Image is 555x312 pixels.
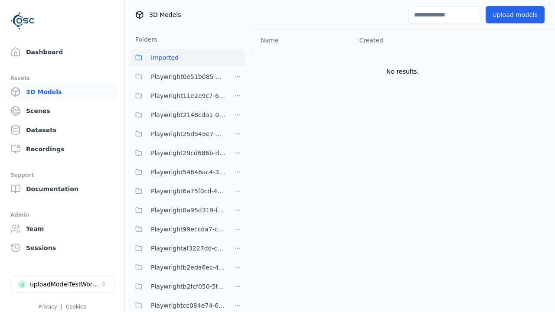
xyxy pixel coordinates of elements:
[130,201,225,219] button: Playwright8a95d319-fb51-49d6-a655-cce786b7c22b
[151,205,225,215] span: Playwright8a95d319-fb51-49d6-a655-cce786b7c22b
[151,167,225,177] span: Playwright54646ac4-3a57-4777-8e27-fe2643ff521d
[151,71,225,82] span: Playwright0e51b085-65e1-4c35-acc5-885a717d32f7
[7,180,118,198] a: Documentation
[250,30,353,51] th: Name
[486,6,545,23] button: Upload models
[250,51,555,92] td: No results.
[18,280,26,289] div: u
[130,87,225,104] button: Playwright11e2e9c7-6c23-4ce7-ac48-ea95a4ff6a43
[7,239,118,257] a: Sessions
[130,35,157,44] h3: Folders
[10,170,114,180] div: Support
[151,91,225,101] span: Playwright11e2e9c7-6c23-4ce7-ac48-ea95a4ff6a43
[151,129,225,139] span: Playwright25d545e7-ff08-4d3b-b8cd-ba97913ee80b
[130,125,225,143] button: Playwright25d545e7-ff08-4d3b-b8cd-ba97913ee80b
[61,304,62,310] span: |
[151,148,225,158] span: Playwright29cd686b-d0c9-4777-aa54-1065c8c7cee8
[7,140,118,158] a: Recordings
[7,121,118,139] a: Datasets
[7,102,118,120] a: Scenes
[130,259,225,276] button: Playwrightb2eda6ec-40de-407c-a5c5-49f5bc2d938f
[10,9,35,33] img: Logo
[10,73,114,83] div: Assets
[151,281,225,292] span: Playwrightb2fcf050-5f27-47cb-87c2-faf00259dd62
[130,278,225,295] button: Playwrightb2fcf050-5f27-47cb-87c2-faf00259dd62
[130,163,225,181] button: Playwright54646ac4-3a57-4777-8e27-fe2643ff521d
[38,304,57,310] a: Privacy
[10,276,114,293] button: Select a workspace
[7,220,118,237] a: Team
[149,10,181,19] span: 3D Models
[7,83,118,101] a: 3D Models
[151,52,179,63] span: Imported
[151,300,225,311] span: Playwrightcc084e74-6bd9-4f7e-8d69-516a74321fe7
[130,240,225,257] button: Playwrightaf3227dd-cec8-46a2-ae8b-b3eddda3a63a
[151,262,225,273] span: Playwrightb2eda6ec-40de-407c-a5c5-49f5bc2d938f
[151,186,225,196] span: Playwright6a75f0cd-47ca-4f0d-873f-aeb3b152b520
[130,106,225,123] button: Playwright2148cda1-0135-4eee-9a3e-ba7e638b60a6
[151,110,225,120] span: Playwright2148cda1-0135-4eee-9a3e-ba7e638b60a6
[151,224,225,234] span: Playwright99eccda7-cb0a-4e38-9e00-3a40ae80a22c
[66,304,86,310] a: Cookies
[10,210,114,220] div: Admin
[130,221,225,238] button: Playwright99eccda7-cb0a-4e38-9e00-3a40ae80a22c
[353,30,457,51] th: Created
[130,49,245,66] button: Imported
[130,144,225,162] button: Playwright29cd686b-d0c9-4777-aa54-1065c8c7cee8
[130,68,225,85] button: Playwright0e51b085-65e1-4c35-acc5-885a717d32f7
[7,43,118,61] a: Dashboard
[151,243,225,253] span: Playwrightaf3227dd-cec8-46a2-ae8b-b3eddda3a63a
[130,182,225,200] button: Playwright6a75f0cd-47ca-4f0d-873f-aeb3b152b520
[30,280,100,289] div: uploadModelTestWorkspace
